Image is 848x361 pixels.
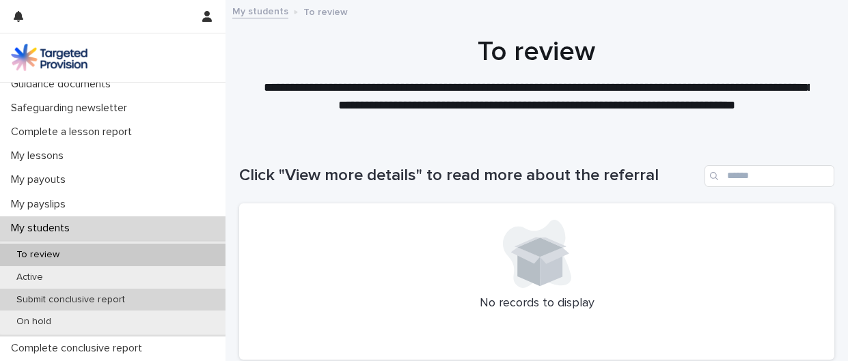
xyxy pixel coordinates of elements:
a: My students [232,3,288,18]
p: Complete a lesson report [5,126,143,139]
p: To review [5,249,70,261]
p: My payslips [5,198,77,211]
img: M5nRWzHhSzIhMunXDL62 [11,44,87,71]
p: No records to display [256,296,818,311]
input: Search [705,165,834,187]
p: Submit conclusive report [5,294,136,306]
p: Complete conclusive report [5,342,153,355]
p: On hold [5,316,62,328]
p: Safeguarding newsletter [5,102,138,115]
h1: To review [239,35,834,68]
p: My payouts [5,173,77,186]
p: Guidance documents [5,78,122,91]
p: Active [5,272,54,283]
h1: Click "View more details" to read more about the referral [239,166,699,186]
p: My students [5,222,81,235]
p: My lessons [5,149,74,162]
p: To review [303,3,348,18]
